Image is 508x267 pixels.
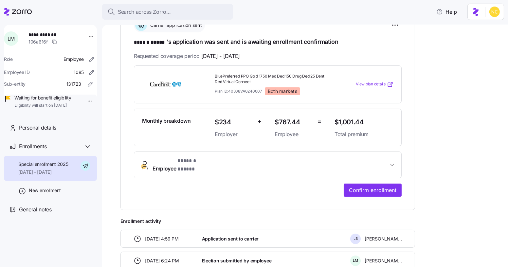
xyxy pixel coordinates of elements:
[201,52,240,60] span: [DATE] - [DATE]
[134,38,402,47] h1: 's application was sent and is awaiting enrollment confirmation
[215,130,252,138] span: Employer
[356,81,386,87] span: View plan details
[202,258,272,264] span: Election submitted by employee
[102,4,233,20] button: Search across Zorro...
[215,117,252,128] span: $234
[335,130,393,138] span: Total premium
[365,258,402,264] span: [PERSON_NAME]
[134,52,240,60] span: Requested coverage period
[19,142,46,151] span: Enrollments
[18,169,68,175] span: [DATE] - [DATE]
[4,56,13,62] span: Role
[436,8,457,16] span: Help
[145,258,179,264] span: [DATE] 6:24 PM
[353,259,358,262] span: L M
[63,56,84,62] span: Employee
[118,8,171,16] span: Search across Zorro...
[145,236,179,242] span: [DATE] 4:59 PM
[344,184,402,197] button: Confirm enrollment
[18,161,68,168] span: Special enrollment 2025
[202,236,259,242] span: Application sent to carrier
[142,77,189,92] img: CareFirst BlueCross BlueShield
[275,130,312,138] span: Employee
[120,218,415,224] span: Enrollment activity
[489,7,500,17] img: e03b911e832a6112bf72643c5874f8d8
[148,22,202,28] span: Carrier application sent
[19,124,56,132] span: Personal details
[28,39,48,45] span: 106a616f
[8,36,15,41] span: L M
[431,5,462,18] button: Help
[4,81,26,87] span: Sub-entity
[335,117,393,128] span: $1,001.44
[14,103,71,108] span: Eligibility will start on [DATE]
[74,69,84,76] span: 1085
[215,74,329,85] span: BluePreferred PPO Gold 1750 Med Ded 150 Drug Ded 25 Dent Ded Virtual Connect
[317,117,321,126] span: =
[275,117,312,128] span: $767.44
[14,95,71,101] span: Waiting for benefit eligibility
[356,81,393,88] a: View plan details
[349,186,396,194] span: Confirm enrollment
[153,157,213,173] span: Employee
[258,117,262,126] span: +
[66,81,81,87] span: 131723
[4,69,30,76] span: Employee ID
[365,236,402,242] span: [PERSON_NAME]
[354,237,358,240] span: L B
[142,117,191,125] span: Monthly breakdown
[19,205,52,214] span: General notes
[29,187,61,194] span: New enrollment
[268,88,297,94] span: Both markets
[215,88,262,94] span: Plan ID: 40308VA0240007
